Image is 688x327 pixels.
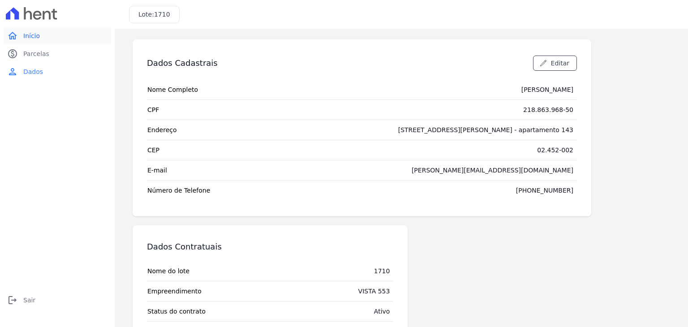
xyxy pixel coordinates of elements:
a: logoutSair [4,291,111,309]
div: [STREET_ADDRESS][PERSON_NAME] - apartamento 143 [398,125,573,134]
div: 02.452-002 [537,146,573,155]
span: CEP [147,146,159,155]
span: Empreendimento [147,287,202,296]
i: paid [7,48,18,59]
i: logout [7,295,18,305]
span: Início [23,31,40,40]
div: VISTA 553 [358,287,390,296]
span: Sair [23,296,35,305]
span: 1710 [154,11,170,18]
span: Dados [23,67,43,76]
h3: Dados Cadastrais [147,58,218,69]
a: Editar [533,56,577,71]
div: [PERSON_NAME][EMAIL_ADDRESS][DOMAIN_NAME] [412,166,573,175]
div: 1710 [374,267,390,275]
div: [PERSON_NAME] [521,85,573,94]
a: homeInício [4,27,111,45]
div: [PHONE_NUMBER] [516,186,573,195]
span: Nome do lote [147,267,189,275]
span: Nome Completo [147,85,198,94]
span: Parcelas [23,49,49,58]
i: person [7,66,18,77]
div: Ativo [374,307,390,316]
span: Editar [551,59,569,68]
span: CPF [147,105,159,114]
span: Status do contrato [147,307,206,316]
h3: Lote: [138,10,170,19]
div: 218.863.968-50 [523,105,573,114]
a: paidParcelas [4,45,111,63]
span: E-mail [147,166,167,175]
span: Endereço [147,125,177,134]
h3: Dados Contratuais [147,241,222,252]
i: home [7,30,18,41]
span: Número de Telefone [147,186,210,195]
a: personDados [4,63,111,81]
